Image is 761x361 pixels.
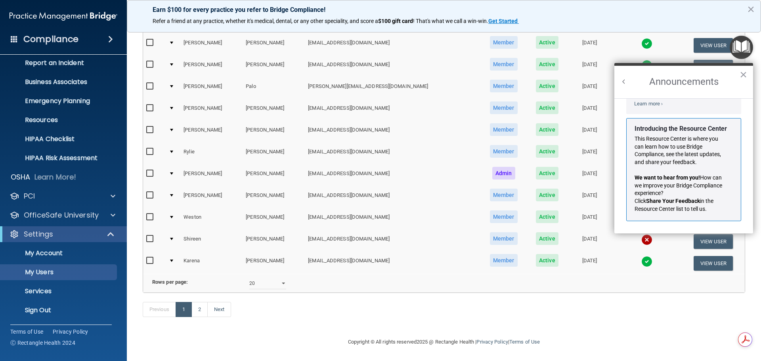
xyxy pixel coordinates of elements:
button: Back to Resource Center Home [620,78,628,86]
td: [PERSON_NAME] [180,34,243,56]
td: [PERSON_NAME][EMAIL_ADDRESS][DOMAIN_NAME] [305,78,480,100]
button: Close [740,68,747,81]
td: Weston [180,209,243,231]
h4: Compliance [23,34,78,45]
a: 2 [191,302,208,317]
p: HIPAA Checklist [5,135,113,143]
td: [EMAIL_ADDRESS][DOMAIN_NAME] [305,100,480,122]
td: [DATE] [567,122,612,143]
img: tick.e7d51cea.svg [641,38,652,49]
p: HIPAA Risk Assessment [5,154,113,162]
a: PCI [10,191,115,201]
td: [PERSON_NAME] [180,122,243,143]
p: Learn More! [34,172,76,182]
td: [PERSON_NAME] [243,34,305,56]
p: Business Associates [5,78,113,86]
span: Member [490,36,518,49]
button: Close [747,3,755,15]
td: [DATE] [567,56,612,78]
img: tick.e7d51cea.svg [641,256,652,267]
td: [EMAIL_ADDRESS][DOMAIN_NAME] [305,34,480,56]
td: [EMAIL_ADDRESS][DOMAIN_NAME] [305,252,480,274]
a: Terms of Use [509,339,540,345]
b: Rows per page: [152,279,188,285]
td: [EMAIL_ADDRESS][DOMAIN_NAME] [305,56,480,78]
p: Emergency Planning [5,97,113,105]
span: in the Resource Center list to tell us. [635,198,715,212]
span: ! That's what we call a win-win. [413,18,488,24]
p: Earn $100 for every practice you refer to Bridge Compliance! [153,6,735,13]
a: Terms of Use [10,328,43,336]
td: [EMAIL_ADDRESS][DOMAIN_NAME] [305,122,480,143]
td: [PERSON_NAME] [243,100,305,122]
td: [PERSON_NAME] [243,209,305,231]
td: [DATE] [567,100,612,122]
a: Learn more › [634,101,663,107]
p: Services [5,287,113,295]
span: Click [635,198,646,204]
span: Active [536,80,558,92]
span: Ⓒ Rectangle Health 2024 [10,339,75,347]
strong: Share Your Feedback [646,198,700,204]
span: Member [490,145,518,158]
td: [EMAIL_ADDRESS][DOMAIN_NAME] [305,143,480,165]
img: tick.e7d51cea.svg [641,60,652,71]
div: Resource Center [614,63,753,233]
td: [EMAIL_ADDRESS][DOMAIN_NAME] [305,209,480,231]
td: [PERSON_NAME] [180,78,243,100]
td: [PERSON_NAME] [243,231,305,252]
td: [PERSON_NAME] [243,143,305,165]
p: Sign Out [5,306,113,314]
td: [PERSON_NAME] [243,56,305,78]
span: Member [490,123,518,136]
td: [DATE] [567,252,612,274]
td: Karena [180,252,243,274]
strong: Introducing the Resource Center [635,125,727,132]
span: Member [490,254,518,267]
td: Palo [243,78,305,100]
span: Member [490,210,518,223]
img: PMB logo [10,8,117,24]
p: My Account [5,249,113,257]
td: [PERSON_NAME] [243,252,305,274]
p: OfficeSafe University [24,210,99,220]
td: [DATE] [567,165,612,187]
span: Refer a friend at any practice, whether it's medical, dental, or any other speciality, and score a [153,18,378,24]
span: Active [536,254,558,267]
span: How can we improve your Bridge Compliance experience? [635,174,723,196]
a: Next [207,302,231,317]
span: Member [490,101,518,114]
button: View User [694,60,733,74]
td: Shireen [180,231,243,252]
button: View User [694,38,733,53]
span: Member [490,80,518,92]
span: Active [536,232,558,245]
span: Active [536,36,558,49]
p: This Resource Center is where you can learn how to use Bridge Compliance, see the latest updates,... [635,135,727,166]
a: Settings [10,229,115,239]
td: [EMAIL_ADDRESS][DOMAIN_NAME] [305,165,480,187]
td: [EMAIL_ADDRESS][DOMAIN_NAME] [305,187,480,209]
span: Active [536,210,558,223]
td: [DATE] [567,143,612,165]
a: 1 [176,302,192,317]
td: [PERSON_NAME] [180,100,243,122]
span: Member [490,232,518,245]
span: Active [536,101,558,114]
td: [PERSON_NAME] [180,56,243,78]
td: [DATE] [567,209,612,231]
strong: Get Started [488,18,518,24]
td: [PERSON_NAME] [180,187,243,209]
span: Admin [492,167,515,180]
strong: $100 gift card [378,18,413,24]
span: Member [490,58,518,71]
p: PCI [24,191,35,201]
td: [EMAIL_ADDRESS][DOMAIN_NAME] [305,231,480,252]
td: [DATE] [567,78,612,100]
span: Active [536,58,558,71]
p: Report an Incident [5,59,113,67]
div: Copyright © All rights reserved 2025 @ Rectangle Health | | [299,329,589,355]
p: My Users [5,268,113,276]
td: Rylie [180,143,243,165]
span: Active [536,167,558,180]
